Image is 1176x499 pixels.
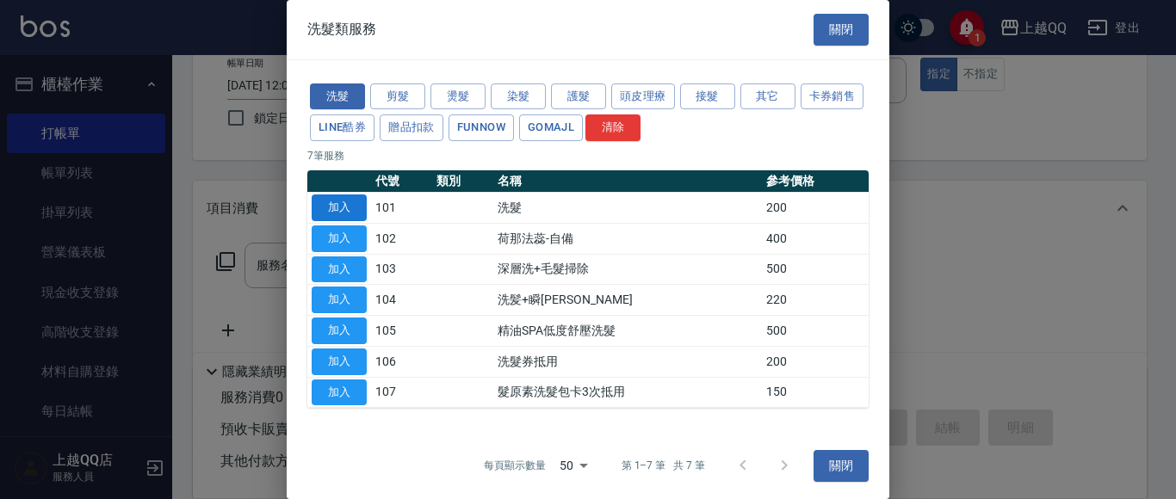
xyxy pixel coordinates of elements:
[371,170,432,193] th: 代號
[801,83,864,110] button: 卡券銷售
[371,346,432,377] td: 106
[312,317,367,344] button: 加入
[312,194,367,221] button: 加入
[371,193,432,224] td: 101
[371,223,432,254] td: 102
[814,450,869,482] button: 關閉
[371,254,432,285] td: 103
[762,285,869,316] td: 220
[380,114,443,141] button: 贈品扣款
[449,114,514,141] button: FUNNOW
[622,458,705,473] p: 第 1–7 筆 共 7 筆
[762,170,869,193] th: 參考價格
[493,254,762,285] td: 深層洗+毛髮掃除
[551,83,606,110] button: 護髮
[371,377,432,408] td: 107
[491,83,546,110] button: 染髮
[493,346,762,377] td: 洗髮券抵用
[371,316,432,347] td: 105
[310,114,374,141] button: LINE酷券
[740,83,795,110] button: 其它
[312,225,367,252] button: 加入
[814,14,869,46] button: 關閉
[371,285,432,316] td: 104
[432,170,493,193] th: 類別
[493,223,762,254] td: 荷那法蕊-自備
[493,193,762,224] td: 洗髮
[430,83,486,110] button: 燙髮
[680,83,735,110] button: 接髮
[762,254,869,285] td: 500
[585,114,641,141] button: 清除
[307,148,869,163] p: 7 筆服務
[493,170,762,193] th: 名稱
[484,458,546,473] p: 每頁顯示數量
[312,286,367,313] button: 加入
[493,285,762,316] td: 洗髪+瞬[PERSON_NAME]
[519,114,583,141] button: GOMAJL
[307,21,376,38] span: 洗髮類服務
[611,83,675,110] button: 頭皮理療
[370,83,425,110] button: 剪髮
[310,83,365,110] button: 洗髮
[553,442,594,489] div: 50
[762,223,869,254] td: 400
[312,256,367,283] button: 加入
[762,193,869,224] td: 200
[762,346,869,377] td: 200
[762,316,869,347] td: 500
[312,348,367,375] button: 加入
[762,377,869,408] td: 150
[493,377,762,408] td: 髮原素洗髮包卡3次抵用
[312,379,367,406] button: 加入
[493,316,762,347] td: 精油SPA低度舒壓洗髮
